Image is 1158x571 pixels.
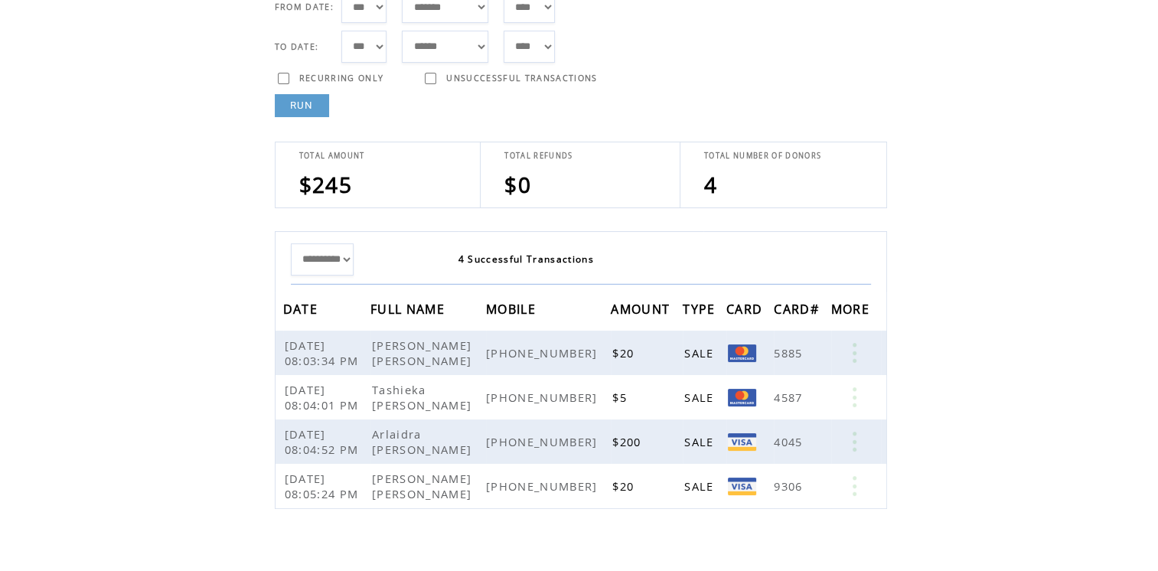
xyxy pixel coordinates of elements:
[728,433,756,451] img: Visa
[299,170,352,199] span: $245
[370,297,449,325] span: FULL NAME
[774,345,806,361] span: 5885
[486,478,602,494] span: [PHONE_NUMBER]
[728,478,756,495] img: Visa
[486,434,602,449] span: [PHONE_NUMBER]
[774,434,806,449] span: 4045
[612,434,644,449] span: $200
[612,478,638,494] span: $20
[372,426,475,457] span: Arlaidra [PERSON_NAME]
[774,304,823,313] a: CARD#
[611,304,674,313] a: AMOUNT
[299,73,384,83] span: RECURRING ONLY
[726,297,766,325] span: CARD
[684,478,717,494] span: SALE
[684,390,717,405] span: SALE
[372,471,475,501] span: [PERSON_NAME] [PERSON_NAME]
[728,389,756,406] img: Mastercard
[684,345,717,361] span: SALE
[726,304,766,313] a: CARD
[704,170,717,199] span: 4
[458,253,594,266] span: 4 Successful Transactions
[372,382,475,413] span: Tashieka [PERSON_NAME]
[275,2,334,12] span: FROM DATE:
[728,344,756,362] img: Mastercard
[831,297,873,325] span: MORE
[774,297,823,325] span: CARD#
[299,151,365,161] span: TOTAL AMOUNT
[684,434,717,449] span: SALE
[683,297,719,325] span: TYPE
[486,304,540,313] a: MOBILE
[486,345,602,361] span: [PHONE_NUMBER]
[704,151,821,161] span: TOTAL NUMBER OF DONORS
[285,338,363,368] span: [DATE] 08:03:34 PM
[486,390,602,405] span: [PHONE_NUMBER]
[774,390,806,405] span: 4587
[370,304,449,313] a: FULL NAME
[372,338,475,368] span: [PERSON_NAME] [PERSON_NAME]
[285,426,363,457] span: [DATE] 08:04:52 PM
[774,478,806,494] span: 9306
[285,382,363,413] span: [DATE] 08:04:01 PM
[683,304,719,313] a: TYPE
[283,304,321,313] a: DATE
[446,73,597,83] span: UNSUCCESSFUL TRANSACTIONS
[275,94,329,117] a: RUN
[275,41,319,52] span: TO DATE:
[285,471,363,501] span: [DATE] 08:05:24 PM
[486,297,540,325] span: MOBILE
[612,390,631,405] span: $5
[612,345,638,361] span: $20
[504,151,572,161] span: TOTAL REFUNDS
[611,297,674,325] span: AMOUNT
[504,170,531,199] span: $0
[283,297,321,325] span: DATE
